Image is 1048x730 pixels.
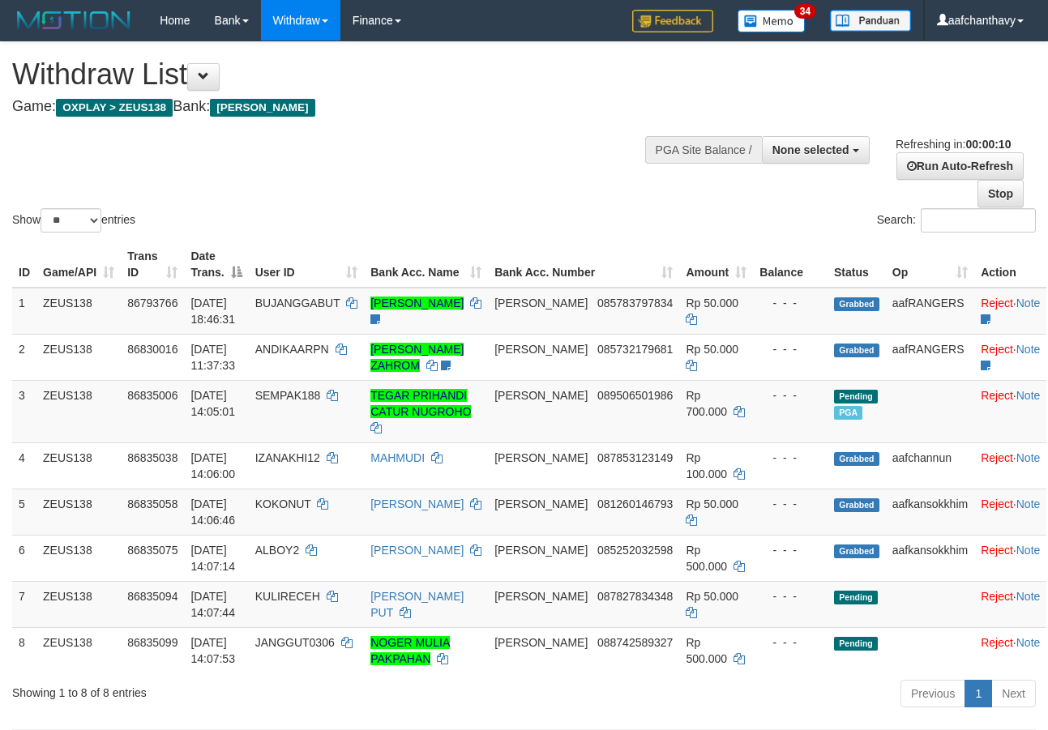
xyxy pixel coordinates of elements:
span: [PERSON_NAME] [494,451,588,464]
a: Reject [981,544,1013,557]
div: - - - [759,496,821,512]
div: - - - [759,542,821,558]
div: - - - [759,450,821,466]
td: ZEUS138 [36,380,121,442]
td: ZEUS138 [36,334,121,380]
td: 8 [12,627,36,673]
th: Balance [753,241,828,288]
span: Copy 088742589327 to clipboard [597,636,673,649]
span: Grabbed [834,297,879,311]
td: aafRANGERS [886,288,974,335]
th: Date Trans.: activate to sort column descending [184,241,248,288]
div: - - - [759,295,821,311]
span: JANGGUT0306 [255,636,335,649]
td: · [974,334,1046,380]
td: ZEUS138 [36,535,121,581]
a: Note [1016,636,1041,649]
td: 1 [12,288,36,335]
a: Next [991,680,1036,707]
span: ALBOY2 [255,544,299,557]
td: aafkansokkhim [886,489,974,535]
td: ZEUS138 [36,581,121,627]
span: Marked by aafRornrotha [834,406,862,420]
th: Bank Acc. Name: activate to sort column ascending [364,241,488,288]
a: Reject [981,590,1013,603]
h1: Withdraw List [12,58,682,91]
span: Grabbed [834,344,879,357]
span: Rp 500.000 [686,544,727,573]
span: 86835058 [127,497,178,510]
span: Copy 087853123149 to clipboard [597,451,673,464]
td: · [974,442,1046,489]
span: [DATE] 14:07:44 [190,590,235,619]
img: Feedback.jpg [632,10,713,32]
span: Refreshing in: [896,138,1011,151]
a: Note [1016,297,1041,310]
a: [PERSON_NAME] [370,497,464,510]
span: [PERSON_NAME] [494,343,588,356]
img: panduan.png [830,10,911,32]
a: MAHMUDI [370,451,425,464]
span: [DATE] 18:46:31 [190,297,235,326]
span: Rp 50.000 [686,297,738,310]
a: Reject [981,636,1013,649]
th: User ID: activate to sort column ascending [249,241,365,288]
div: - - - [759,387,821,403]
td: · [974,535,1046,581]
a: Note [1016,544,1041,557]
span: 34 [794,4,816,19]
span: Rp 500.000 [686,636,727,665]
span: 86835038 [127,451,178,464]
td: 2 [12,334,36,380]
h4: Game: Bank: [12,99,682,115]
span: 86793766 [127,297,178,310]
span: Rp 50.000 [686,590,738,603]
span: [PERSON_NAME] [494,389,588,402]
span: Copy 087827834348 to clipboard [597,590,673,603]
span: [PERSON_NAME] [494,497,588,510]
td: ZEUS138 [36,442,121,489]
span: 86835099 [127,636,178,649]
span: Copy 085783797834 to clipboard [597,297,673,310]
td: 6 [12,535,36,581]
a: Reject [981,389,1013,402]
span: Copy 081260146793 to clipboard [597,497,673,510]
td: 3 [12,380,36,442]
strong: 00:00:10 [965,138,1011,151]
span: Copy 085732179681 to clipboard [597,343,673,356]
a: Note [1016,590,1041,603]
span: Pending [834,637,878,651]
div: - - - [759,341,821,357]
span: Pending [834,390,878,403]
a: 1 [965,680,992,707]
span: 86835075 [127,544,178,557]
td: 4 [12,442,36,489]
img: MOTION_logo.png [12,8,135,32]
a: Previous [900,680,965,707]
span: [DATE] 14:07:53 [190,636,235,665]
td: ZEUS138 [36,627,121,673]
div: - - - [759,634,821,651]
th: Op: activate to sort column ascending [886,241,974,288]
span: Rp 50.000 [686,343,738,356]
td: · [974,380,1046,442]
span: [DATE] 14:05:01 [190,389,235,418]
a: Note [1016,343,1041,356]
th: Trans ID: activate to sort column ascending [121,241,184,288]
td: 7 [12,581,36,627]
td: · [974,288,1046,335]
a: Reject [981,451,1013,464]
td: · [974,581,1046,627]
button: None selected [762,136,870,164]
div: PGA Site Balance / [645,136,762,164]
span: IZANAKHI12 [255,451,320,464]
th: ID [12,241,36,288]
span: Rp 100.000 [686,451,727,480]
td: ZEUS138 [36,489,121,535]
a: [PERSON_NAME] ZAHROM [370,343,464,372]
span: Pending [834,591,878,604]
a: [PERSON_NAME] PUT [370,590,464,619]
span: ANDIKAARPN [255,343,329,356]
span: Copy 089506501986 to clipboard [597,389,673,402]
span: KULIRECEH [255,590,320,603]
